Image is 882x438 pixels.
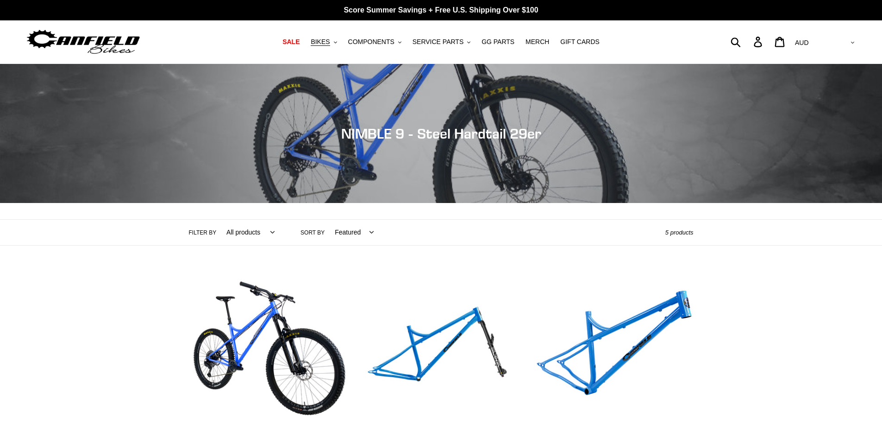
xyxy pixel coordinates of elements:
[311,38,330,46] span: BIKES
[477,36,519,48] a: GG PARTS
[300,229,325,237] label: Sort by
[278,36,304,48] a: SALE
[25,27,141,57] img: Canfield Bikes
[556,36,604,48] a: GIFT CARDS
[306,36,341,48] button: BIKES
[665,229,694,236] span: 5 products
[341,125,541,142] span: NIMBLE 9 - Steel Hardtail 29er
[408,36,475,48] button: SERVICE PARTS
[282,38,300,46] span: SALE
[344,36,406,48] button: COMPONENTS
[482,38,514,46] span: GG PARTS
[413,38,463,46] span: SERVICE PARTS
[560,38,600,46] span: GIFT CARDS
[521,36,554,48] a: MERCH
[189,229,217,237] label: Filter by
[525,38,549,46] span: MERCH
[736,32,759,52] input: Search
[348,38,394,46] span: COMPONENTS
